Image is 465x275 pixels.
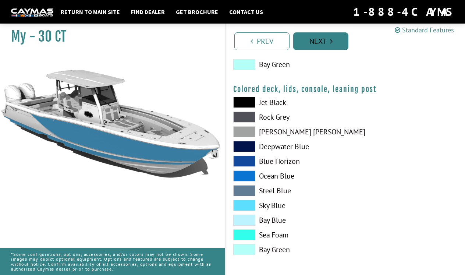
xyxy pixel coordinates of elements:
[233,97,338,108] label: Jet Black
[233,85,458,94] h4: Colored deck, lids, console, leaning post
[57,7,124,17] a: Return to main site
[226,7,267,17] a: Contact Us
[233,185,338,196] label: Steel Blue
[233,126,338,137] label: [PERSON_NAME] [PERSON_NAME]
[127,7,168,17] a: Find Dealer
[395,26,454,34] a: Standard Features
[233,59,338,70] label: Bay Green
[353,4,454,20] div: 1-888-4CAYMAS
[232,31,465,50] ul: Pagination
[233,229,338,240] label: Sea Foam
[233,215,338,226] label: Bay Blue
[172,7,222,17] a: Get Brochure
[11,8,53,16] img: white-logo-c9c8dbefe5ff5ceceb0f0178aa75bf4bb51f6bca0971e226c86eb53dfe498488.png
[234,32,290,50] a: Prev
[11,248,214,275] p: *Some configurations, options, accessories, and/or colors may not be shown. Some images may depic...
[233,141,338,152] label: Deepwater Blue
[233,156,338,167] label: Blue Horizon
[293,32,348,50] a: Next
[233,244,338,255] label: Bay Green
[233,170,338,181] label: Ocean Blue
[11,28,207,45] h1: My - 30 CT
[233,112,338,123] label: Rock Grey
[233,200,338,211] label: Sky Blue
